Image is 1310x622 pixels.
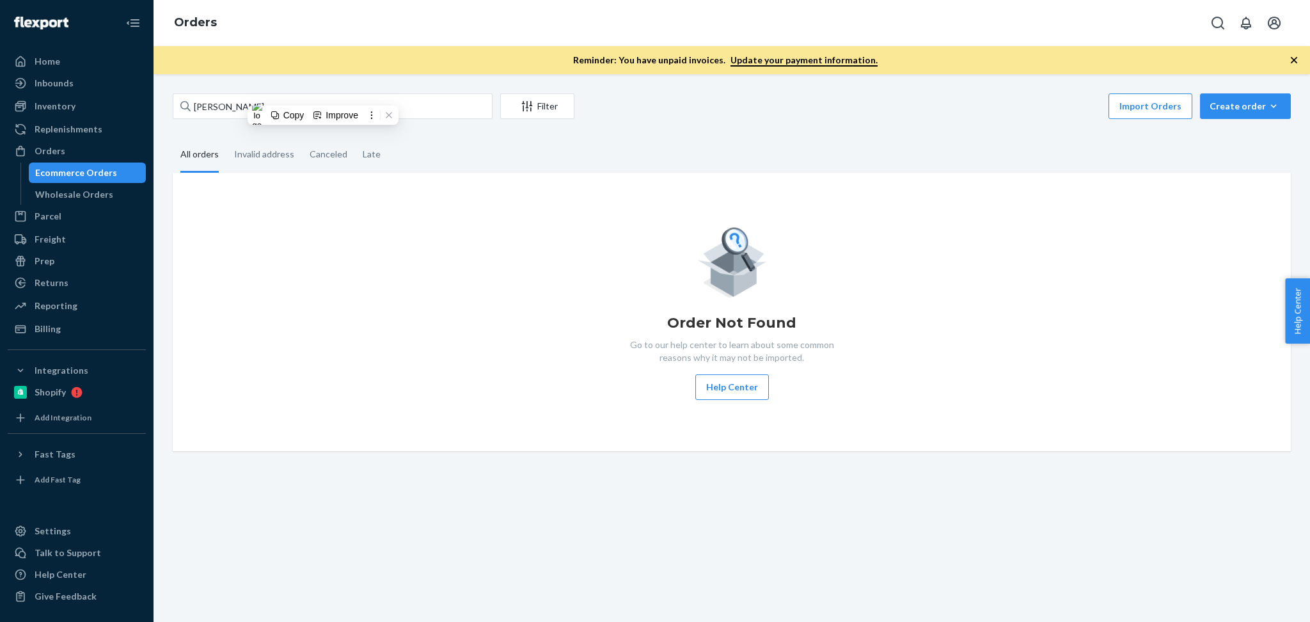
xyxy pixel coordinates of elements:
[8,521,146,541] a: Settings
[1229,584,1297,616] iframe: Opens a widget where you can chat to one of our agents
[35,474,81,485] div: Add Fast Tag
[573,54,878,67] p: Reminder: You have unpaid invoices.
[35,364,88,377] div: Integrations
[35,525,71,538] div: Settings
[8,119,146,140] a: Replenishments
[8,360,146,381] button: Integrations
[8,382,146,403] a: Shopify
[8,586,146,607] button: Give Feedback
[173,93,493,119] input: Search orders
[697,224,767,298] img: Empty list
[8,564,146,585] a: Help Center
[8,141,146,161] a: Orders
[8,319,146,339] a: Billing
[35,386,66,399] div: Shopify
[35,448,75,461] div: Fast Tags
[35,123,102,136] div: Replenishments
[35,323,61,335] div: Billing
[1285,278,1310,344] button: Help Center
[35,188,113,201] div: Wholesale Orders
[8,273,146,293] a: Returns
[8,73,146,93] a: Inbounds
[120,10,146,36] button: Close Navigation
[8,96,146,116] a: Inventory
[35,55,60,68] div: Home
[234,138,294,171] div: Invalid address
[620,339,844,364] p: Go to our help center to learn about some common reasons why it may not be imported.
[8,251,146,271] a: Prep
[1109,93,1192,119] button: Import Orders
[164,4,227,42] ol: breadcrumbs
[695,374,769,400] button: Help Center
[8,51,146,72] a: Home
[310,138,347,171] div: Canceled
[8,543,146,563] button: Talk to Support
[35,276,68,289] div: Returns
[363,138,381,171] div: Late
[180,138,219,173] div: All orders
[35,299,77,312] div: Reporting
[730,54,878,67] a: Update your payment information.
[29,184,146,205] a: Wholesale Orders
[8,470,146,490] a: Add Fast Tag
[35,546,101,559] div: Talk to Support
[1200,93,1291,119] button: Create order
[8,229,146,250] a: Freight
[500,93,574,119] button: Filter
[35,233,66,246] div: Freight
[174,15,217,29] a: Orders
[29,163,146,183] a: Ecommerce Orders
[8,296,146,316] a: Reporting
[8,408,146,428] a: Add Integration
[35,166,117,179] div: Ecommerce Orders
[1210,100,1281,113] div: Create order
[8,444,146,465] button: Fast Tags
[1261,10,1287,36] button: Open account menu
[35,77,74,90] div: Inbounds
[1233,10,1259,36] button: Open notifications
[35,210,61,223] div: Parcel
[14,17,68,29] img: Flexport logo
[1205,10,1231,36] button: Open Search Box
[8,206,146,227] a: Parcel
[35,412,91,423] div: Add Integration
[667,313,796,333] h1: Order Not Found
[35,568,86,581] div: Help Center
[35,100,75,113] div: Inventory
[35,590,97,603] div: Give Feedback
[35,145,65,157] div: Orders
[35,255,54,267] div: Prep
[501,100,574,113] div: Filter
